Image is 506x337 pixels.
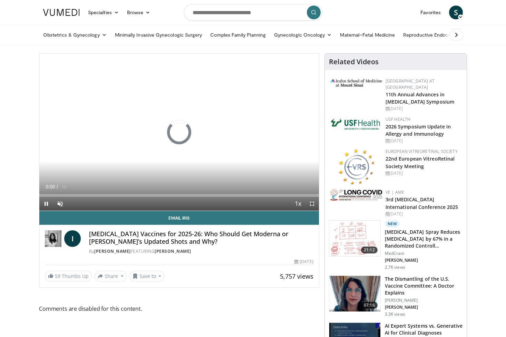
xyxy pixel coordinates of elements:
[386,116,411,122] a: USF Health
[39,54,319,211] video-js: Video Player
[449,6,463,19] a: S
[291,197,305,211] button: Playback Rate
[385,298,463,303] p: [PERSON_NAME]
[206,28,270,42] a: Complex Family Planning
[53,197,67,211] button: Unmute
[55,273,60,279] span: 59
[386,196,458,210] a: 3rd [MEDICAL_DATA] International Conference 2025
[39,194,319,197] div: Progress Bar
[329,276,463,317] a: 07:16 The Dismantling of the U.S. Vaccine Committee: A Doctor Explains [PERSON_NAME] [PERSON_NAME...
[336,28,399,42] a: Maternal–Fetal Medicine
[330,189,382,201] img: a2792a71-925c-4fc2-b8ef-8d1b21aec2f7.png.150x105_q85_autocrop_double_scale_upscale_version-0.2.jpg
[386,106,461,112] div: [DATE]
[329,220,463,270] a: 21:12 New [MEDICAL_DATA] Spray Reduces [MEDICAL_DATA] by 67% in a Randomized Controll… MedCram [P...
[270,28,336,42] a: Gynecologic Oncology
[386,123,451,137] a: 2026 Symposium Update in Allergy and Immunology
[338,148,374,185] img: ee0f788f-b72d-444d-91fc-556bb330ec4c.png.150x105_q85_autocrop_double_scale_upscale_version-0.2.png
[386,78,435,90] a: [GEOGRAPHIC_DATA] at [GEOGRAPHIC_DATA]
[385,264,405,270] p: 2.7K views
[386,211,461,217] div: [DATE]
[385,311,405,317] p: 3.3K views
[386,148,458,154] a: European VitreoRetinal Society
[294,259,313,265] div: [DATE]
[385,220,400,227] p: New
[123,6,155,19] a: Browse
[386,170,461,176] div: [DATE]
[386,155,455,169] a: 22nd European VitreoRetinal Society Meeting
[94,248,131,254] a: [PERSON_NAME]
[329,221,380,257] img: 500bc2c6-15b5-4613-8fa2-08603c32877b.150x105_q85_crop-smart_upscale.jpg
[45,271,92,281] a: 59 Thumbs Up
[62,184,66,190] span: -:-
[329,276,380,312] img: 2f1694d0-efcf-4286-8bef-bfc8115e1861.png.150x105_q85_crop-smart_upscale.png
[39,28,111,42] a: Obstetrics & Gynecology
[385,229,463,249] h3: [MEDICAL_DATA] Spray Reduces [MEDICAL_DATA] by 67% in a Randomized Controll…
[280,272,313,280] span: 5,757 views
[39,304,319,313] span: Comments are disabled for this content.
[385,251,463,256] p: MedCram
[385,305,463,310] p: [PERSON_NAME]
[43,9,80,16] img: VuMedi Logo
[57,184,58,190] span: /
[330,116,382,132] img: 6ba8804a-8538-4002-95e7-a8f8012d4a11.png.150x105_q85_autocrop_double_scale_upscale_version-0.2.jpg
[84,6,123,19] a: Specialties
[330,79,382,87] img: 3aa743c9-7c3f-4fab-9978-1464b9dbe89c.png.150x105_q85_autocrop_double_scale_upscale_version-0.2.jpg
[386,91,454,105] a: 11th Annual Advances in [MEDICAL_DATA] Symposium
[111,28,206,42] a: Minimally Invasive Gynecologic Surgery
[386,138,461,144] div: [DATE]
[385,258,463,263] p: [PERSON_NAME]
[416,6,445,19] a: Favorites
[385,276,463,296] h3: The Dismantling of the U.S. Vaccine Committee: A Doctor Explains
[39,197,53,211] button: Pause
[184,4,322,21] input: Search topics, interventions
[305,197,319,211] button: Fullscreen
[155,248,191,254] a: [PERSON_NAME]
[89,230,313,245] h4: [MEDICAL_DATA] Vaccines for 2025-26: Who Should Get Moderna or [PERSON_NAME]’s Updated Shots and ...
[46,184,55,190] span: 0:00
[329,58,379,66] h4: Related Videos
[89,248,313,254] div: By FEATURING
[95,271,127,282] button: Share
[39,211,319,225] a: Email Iris
[361,302,378,309] span: 07:16
[64,230,81,247] a: I
[385,322,463,336] h3: AI Expert Systems vs. Generative AI for Clinical Diagnoses
[386,189,404,195] a: VE | AME
[45,230,61,247] img: Dr. Iris Gorfinkel
[361,247,378,253] span: 21:12
[129,271,165,282] button: Save to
